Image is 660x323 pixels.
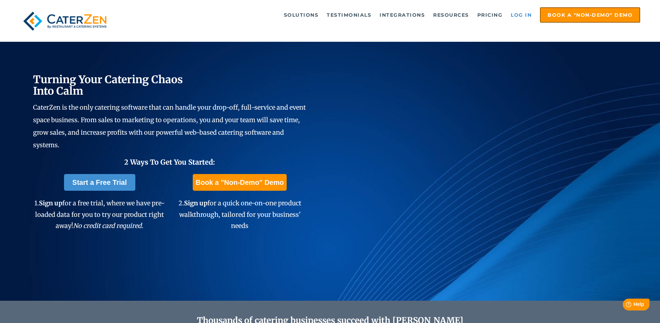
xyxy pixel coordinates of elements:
[73,222,143,230] em: No credit card required.
[323,8,375,22] a: Testimonials
[540,7,640,23] a: Book a "Non-Demo" Demo
[474,8,506,22] a: Pricing
[193,174,286,191] a: Book a "Non-Demo" Demo
[178,199,301,230] span: 2. for a quick one-on-one product walkthrough, tailored for your business' needs
[64,174,135,191] a: Start a Free Trial
[280,8,322,22] a: Solutions
[34,199,165,230] span: 1. for a free trial, where we have pre-loaded data for you to try our product right away!
[376,8,428,22] a: Integrations
[507,8,535,22] a: Log in
[126,7,640,23] div: Navigation Menu
[39,199,62,207] span: Sign up
[33,103,306,149] span: CaterZen is the only catering software that can handle your drop-off, full-service and event spac...
[20,7,110,35] img: caterzen
[430,8,472,22] a: Resources
[33,73,183,97] span: Turning Your Catering Chaos Into Calm
[598,296,652,315] iframe: Help widget launcher
[184,199,207,207] span: Sign up
[124,158,215,166] span: 2 Ways To Get You Started:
